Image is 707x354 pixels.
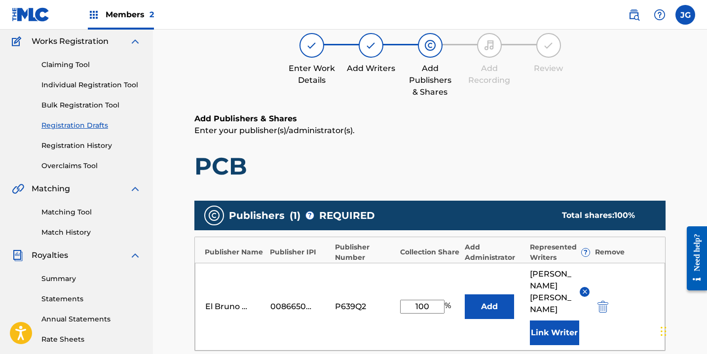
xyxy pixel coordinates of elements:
[650,5,670,25] div: Help
[194,151,666,181] h1: PCB
[41,161,141,171] a: Overclaims Tool
[41,314,141,324] a: Annual Statements
[654,9,666,21] img: help
[129,183,141,195] img: expand
[12,249,24,261] img: Royalties
[524,63,573,74] div: Review
[229,208,285,223] span: Publishers
[581,288,589,295] img: remove-from-list-button
[319,208,375,223] span: REQUIRED
[32,35,109,47] span: Works Registration
[365,39,377,51] img: step indicator icon for Add Writers
[41,274,141,284] a: Summary
[465,294,514,319] button: Add
[406,63,455,98] div: Add Publishers & Shares
[597,301,608,313] img: 12a2ab48e56ec057fbd8.svg
[465,242,525,263] div: Add Administrator
[346,63,396,74] div: Add Writers
[424,39,436,51] img: step indicator icon for Add Publishers & Shares
[306,39,318,51] img: step indicator icon for Enter Work Details
[41,80,141,90] a: Individual Registration Tool
[129,249,141,261] img: expand
[658,307,707,354] iframe: Chat Widget
[400,247,460,257] div: Collection Share
[661,317,667,346] div: Drag
[270,247,330,257] div: Publisher IPI
[41,141,141,151] a: Registration History
[88,9,100,21] img: Top Rightsholders
[129,35,141,47] img: expand
[12,183,24,195] img: Matching
[32,183,70,195] span: Matching
[41,60,141,70] a: Claiming Tool
[614,211,635,220] span: 100 %
[41,334,141,345] a: Rate Sheets
[306,212,314,219] span: ?
[12,7,50,22] img: MLC Logo
[465,63,514,86] div: Add Recording
[149,10,154,19] span: 2
[205,247,265,257] div: Publisher Name
[595,247,655,257] div: Remove
[530,268,573,316] span: [PERSON_NAME] [PERSON_NAME]
[290,208,300,223] span: ( 1 )
[335,242,395,263] div: Publisher Number
[562,210,646,221] div: Total shares:
[679,218,707,299] iframe: Resource Center
[12,35,25,47] img: Works Registration
[32,249,68,261] span: Royalties
[41,294,141,304] a: Statements
[624,5,644,25] a: Public Search
[106,9,154,20] span: Members
[582,248,590,256] span: ?
[41,120,141,131] a: Registration Drafts
[543,39,555,51] img: step indicator icon for Review
[41,227,141,238] a: Match History
[530,242,590,263] div: Represented Writers
[484,39,495,51] img: step indicator icon for Add Recording
[41,207,141,217] a: Matching Tool
[41,100,141,110] a: Bulk Registration Tool
[628,9,640,21] img: search
[530,320,579,345] button: Link Writer
[194,125,666,137] p: Enter your publisher(s)/administrator(s).
[675,5,695,25] div: User Menu
[208,210,220,221] img: publishers
[287,63,336,86] div: Enter Work Details
[194,113,666,125] h6: Add Publishers & Shares
[445,300,453,314] span: %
